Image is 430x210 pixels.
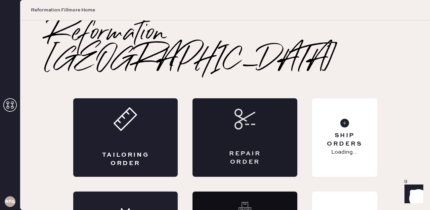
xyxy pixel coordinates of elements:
iframe: Front Chat [398,180,427,209]
div: Repair Order [219,150,270,166]
h3: RFA [5,199,15,204]
p: Loading... [331,148,358,156]
span: Reformation Fillmore Home [31,7,95,13]
div: Tailoring Order [100,151,151,168]
div: Ship Orders [317,132,372,148]
h2: Reformation [GEOGRAPHIC_DATA] [47,20,403,74]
